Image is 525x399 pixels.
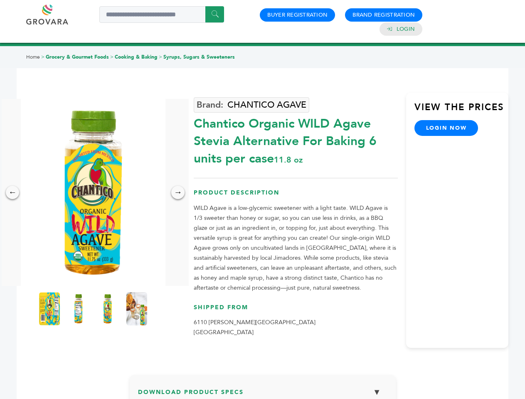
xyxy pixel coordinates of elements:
input: Search a product or brand... [99,6,224,23]
a: Brand Registration [352,11,415,19]
a: CHANTICO AGAVE [194,97,309,113]
img: Chantico Organic WILD Agave - Stevia Alternative For Baking 6 units per case 11.8 oz [21,99,165,286]
span: > [110,54,113,60]
div: ← [6,186,19,199]
a: login now [414,120,478,136]
img: Chantico Organic WILD Agave - Stevia Alternative For Baking 6 units per case 11.8 oz Product Label [39,292,60,325]
a: Cooking & Baking [115,54,158,60]
a: Home [26,54,40,60]
h3: View the Prices [414,101,508,120]
div: Chantico Organic WILD Agave Stevia Alternative For Baking 6 units per case [194,111,398,167]
a: Login [397,25,415,33]
span: > [41,54,44,60]
a: Buyer Registration [267,11,328,19]
a: Grocery & Gourmet Foods [46,54,109,60]
span: 11.8 oz [274,154,303,165]
div: → [171,186,185,199]
h3: Product Description [194,189,398,203]
a: Syrups, Sugars & Sweeteners [163,54,235,60]
p: 6110 [PERSON_NAME][GEOGRAPHIC_DATA] [GEOGRAPHIC_DATA] [194,318,398,337]
img: Chantico Organic WILD Agave - Stevia Alternative For Baking 6 units per case 11.8 oz Nutrition Info [68,292,89,325]
img: Chantico Organic WILD Agave - Stevia Alternative For Baking 6 units per case 11.8 oz [126,292,147,325]
h3: Shipped From [194,303,398,318]
img: Chantico Organic WILD Agave - Stevia Alternative For Baking 6 units per case 11.8 oz [97,292,118,325]
p: WILD Agave is a low-glycemic sweetener with a light taste. WILD Agave is 1/3 sweeter than honey o... [194,203,398,293]
span: > [159,54,162,60]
